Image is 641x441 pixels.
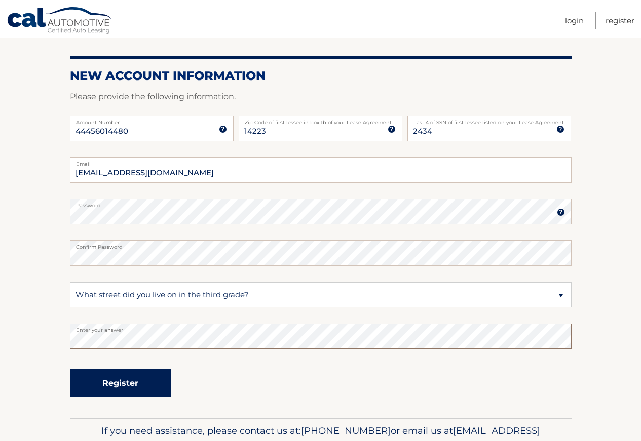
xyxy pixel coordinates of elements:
[219,125,227,133] img: tooltip.svg
[606,12,634,29] a: Register
[70,240,572,249] label: Confirm Password
[70,116,234,141] input: Account Number
[7,7,113,36] a: Cal Automotive
[70,90,572,104] p: Please provide the following information.
[70,369,171,397] button: Register
[70,116,234,124] label: Account Number
[70,199,572,207] label: Password
[388,125,396,133] img: tooltip.svg
[239,116,402,141] input: Zip Code
[407,116,571,141] input: SSN or EIN (last 4 digits only)
[239,116,402,124] label: Zip Code of first lessee in box 1b of your Lease Agreement
[407,116,571,124] label: Last 4 of SSN of first lessee listed on your Lease Agreement
[565,12,584,29] a: Login
[70,157,572,166] label: Email
[556,125,564,133] img: tooltip.svg
[70,157,572,183] input: Email
[70,324,572,332] label: Enter your answer
[301,425,391,436] span: [PHONE_NUMBER]
[557,208,565,216] img: tooltip.svg
[70,68,572,84] h2: New Account Information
